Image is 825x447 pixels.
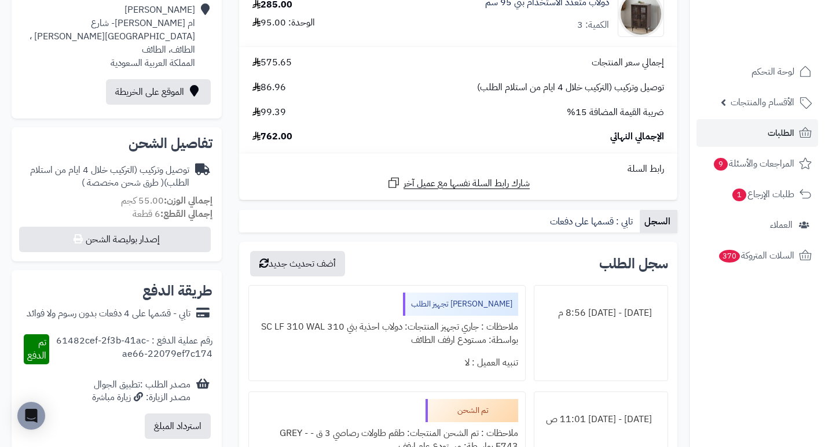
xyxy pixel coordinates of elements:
[426,399,518,422] div: تم الشحن
[160,207,212,221] strong: إجمالي القطع:
[696,150,818,178] a: المراجعات والأسئلة9
[746,32,814,57] img: logo-2.png
[250,251,345,276] button: أضف تحديث جديد
[768,125,794,141] span: الطلبات
[541,302,661,324] div: [DATE] - [DATE] 8:56 م
[21,136,212,150] h2: تفاصيل الشحن
[696,119,818,147] a: الطلبات
[27,335,46,363] span: تم الدفع
[719,250,740,263] span: 370
[610,130,664,143] span: الإجمالي النهائي
[696,180,818,208] a: طلبات الإرجاع1
[732,189,746,201] span: 1
[145,413,211,439] button: استرداد المبلغ
[252,130,292,143] span: 762.00
[592,56,664,69] span: إجمالي سعر المنتجات
[21,164,189,190] div: توصيل وتركيب (التركيب خلال 4 ايام من استلام الطلب)
[252,56,292,69] span: 575.65
[599,257,668,271] h3: سجل الطلب
[770,217,793,233] span: العملاء
[164,194,212,208] strong: إجمالي الوزن:
[92,391,190,404] div: مصدر الزيارة: زيارة مباشرة
[133,207,212,221] small: 6 قطعة
[713,156,794,172] span: المراجعات والأسئلة
[403,293,518,316] div: [PERSON_NAME] تجهيز الطلب
[252,106,286,119] span: 99.39
[404,177,530,190] span: شارك رابط السلة نفسها مع عميل آخر
[696,58,818,86] a: لوحة التحكم
[545,210,640,233] a: تابي : قسمها على دفعات
[541,408,661,431] div: [DATE] - [DATE] 11:01 ص
[121,194,212,208] small: 55.00 كجم
[731,94,794,110] span: الأقسام والمنتجات
[49,334,213,364] div: رقم عملية الدفع : 61482cef-2f3b-41ac-ae66-22079ef7c174
[252,81,286,94] span: 86.96
[718,247,794,264] span: السلات المتروكة
[256,316,518,352] div: ملاحظات : جاري تجهيز المنتجات: دولاب احذية بني 310 SC LF 310 WAL بواسطة: مستودع ارفف الطائف
[244,162,673,176] div: رابط السلة
[696,211,818,239] a: العملاء
[252,16,315,29] div: الوحدة: 95.00
[17,402,45,430] div: Open Intercom Messenger
[256,352,518,374] div: تنبيه العميل : لا
[477,81,664,94] span: توصيل وتركيب (التركيب خلال 4 ايام من استلام الطلب)
[387,176,530,190] a: شارك رابط السلة نفسها مع عميل آخر
[19,227,211,252] button: إصدار بوليصة الشحن
[82,176,164,190] span: ( طرق شحن مخصصة )
[577,19,609,32] div: الكمية: 3
[567,106,664,119] span: ضريبة القيمة المضافة 15%
[731,186,794,202] span: طلبات الإرجاع
[696,242,818,269] a: السلات المتروكة370
[142,284,212,298] h2: طريقة الدفع
[751,64,794,80] span: لوحة التحكم
[714,158,728,171] span: 9
[92,378,190,405] div: مصدر الطلب :تطبيق الجوال
[21,3,195,69] div: [PERSON_NAME] ام [PERSON_NAME]- شارع [GEOGRAPHIC_DATA][PERSON_NAME] ، الطائف، الطائف المملكة العر...
[106,79,211,105] a: الموقع على الخريطة
[640,210,677,233] a: السجل
[27,307,190,320] div: تابي - قسّمها على 4 دفعات بدون رسوم ولا فوائد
